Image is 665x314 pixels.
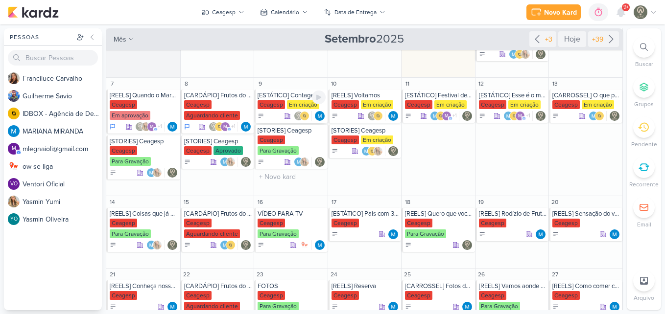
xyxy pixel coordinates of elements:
[294,157,304,167] img: MARIANA MIRANDA
[147,122,157,132] div: mlegnaioli@gmail.com
[110,303,117,310] div: A Fazer
[388,302,398,312] img: MARIANA MIRANDA
[536,49,546,59] div: Responsável: Leviê Agência de Marketing Digital
[552,231,559,238] div: A Fazer
[590,34,605,45] div: +39
[515,49,524,59] img: IDBOX - Agência de Design
[23,214,102,224] div: Y a s m i n O l i v e i r a
[209,122,218,132] img: Leviê Agência de Marketing Digital
[325,32,376,46] strong: Setembro
[405,303,412,310] div: A Fazer
[110,242,117,248] div: A Fazer
[146,240,165,250] div: Colaboradores: MARIANA MIRANDA, Yasmin Yumi
[23,109,102,119] div: I D B O X - A g ê n c i a d e D e s i g n
[388,229,398,239] img: MARIANA MIRANDA
[241,122,251,132] img: MARIANA MIRANDA
[594,111,604,121] img: IDBOX - Agência de Design
[107,269,117,279] div: 21
[536,111,546,121] div: Responsável: Leviê Agência de Marketing Digital
[479,100,506,109] div: Ceagesp
[287,100,319,109] div: Em criação
[552,112,559,119] div: A Fazer
[405,219,432,227] div: Ceagesp
[430,111,440,121] img: MARIANA MIRANDA
[623,3,629,11] span: 9+
[258,135,285,144] div: Ceagesp
[184,302,240,311] div: Aguardando cliente
[110,169,117,176] div: A Fazer
[226,157,236,167] img: Yasmin Yumi
[552,291,580,300] div: Ceagesp
[536,49,546,59] img: Leviê Agência de Marketing Digital
[315,240,325,250] div: Responsável: MARIANA MIRANDA
[518,114,522,119] p: m
[152,168,162,178] img: Yasmin Yumi
[141,122,151,132] img: Yasmin Yumi
[631,140,657,149] p: Pendente
[610,302,619,312] img: MARIANA MIRANDA
[361,135,393,144] div: Em criação
[405,100,432,109] div: Ceagesp
[361,146,371,156] img: MARIANA MIRANDA
[294,111,304,121] img: Leviê Agência de Marketing Digital
[543,34,554,45] div: +3
[107,79,117,89] div: 7
[445,114,449,119] p: m
[184,291,212,300] div: Ceagesp
[332,148,338,155] div: A Fazer
[300,157,309,167] img: Yasmin Yumi
[634,100,654,109] p: Grupos
[479,51,486,58] div: A Fazer
[167,168,177,178] img: Leviê Agência de Marketing Digital
[479,112,486,119] div: A Fazer
[8,125,20,137] img: MARIANA MIRANDA
[167,302,177,312] div: Responsável: MARIANA MIRANDA
[627,36,661,68] li: Ctrl + F
[167,122,177,132] img: MARIANA MIRANDA
[610,229,619,239] img: MARIANA MIRANDA
[110,137,178,145] div: [STORIES] Ceagesp
[479,291,506,300] div: Ceagesp
[462,111,472,121] div: Responsável: Leviê Agência de Marketing Digital
[525,112,530,120] span: +1
[209,122,238,132] div: Colaboradores: Leviê Agência de Marketing Digital, IDBOX - Agência de Design, mlegnaioli@gmail.co...
[637,220,651,229] p: Email
[403,197,412,207] div: 18
[23,144,102,154] div: m l e g n a i o l i @ g m a i l . c o m
[184,91,252,99] div: [CARDÁPIO] Frutos do Mar - Semana 1
[479,302,520,311] div: Para Gravação
[8,196,20,207] img: Yasmin Yumi
[241,157,251,167] div: Responsável: Leviê Agência de Marketing Digital
[8,33,74,42] div: Pessoas
[589,111,598,121] img: MARIANA MIRANDA
[223,125,227,130] p: m
[220,157,238,167] div: Colaboradores: MARIANA MIRANDA, Yasmin Yumi
[526,4,581,20] button: Novo Kard
[8,178,20,190] div: Ventori Oficial
[8,160,20,172] img: ow se liga
[610,229,619,239] div: Responsável: MARIANA MIRANDA
[536,229,546,239] img: MARIANA MIRANDA
[184,242,191,248] div: A Fazer
[167,240,177,250] img: Leviê Agência de Marketing Digital
[294,157,312,167] div: Colaboradores: MARIANA MIRANDA, Yasmin Yumi
[258,146,299,155] div: Para Gravação
[258,210,326,218] div: VÍDEO PARA TV
[184,229,240,238] div: Aguardando cliente
[361,146,385,156] div: Colaboradores: MARIANA MIRANDA, IDBOX - Agência de Design, Yasmin Yumi
[167,122,177,132] div: Responsável: MARIANA MIRANDA
[405,210,473,218] div: [REELS] Quero que você aproveite
[258,302,299,311] div: Para Gravação
[8,143,20,155] div: mlegnaioli@gmail.com
[258,219,285,227] div: Ceagesp
[634,293,654,302] p: Arquivo
[315,157,325,167] div: Responsável: Leviê Agência de Marketing Digital
[405,91,473,99] div: [ESTÁTICO] Festival de Frutos do Mar está de volta!
[220,240,230,250] img: MARIANA MIRANDA
[635,60,653,68] p: Buscar
[329,197,339,207] div: 17
[462,111,472,121] img: Leviê Agência de Marketing Digital
[8,50,98,66] input: Buscar Pessoas
[167,302,177,312] img: MARIANA MIRANDA
[476,269,486,279] div: 26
